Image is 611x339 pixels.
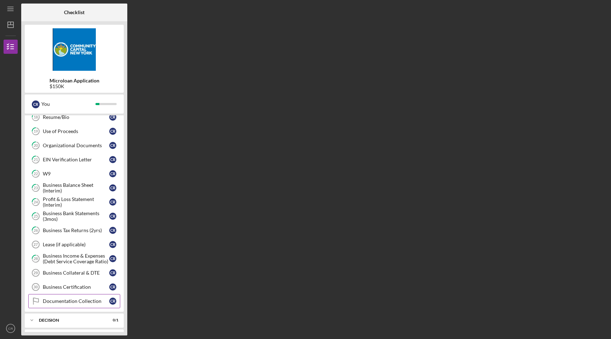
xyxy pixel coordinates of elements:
[109,156,116,163] div: C R
[28,280,120,294] a: 30Business CertificationCR
[34,271,38,275] tspan: 29
[43,211,109,222] div: Business Bank Statements (3mos)
[34,186,38,190] tspan: 23
[34,228,38,233] tspan: 26
[109,142,116,149] div: C R
[34,285,38,289] tspan: 30
[109,227,116,234] div: C R
[109,255,116,262] div: C R
[34,172,38,176] tspan: 22
[43,242,109,247] div: Lease (if applicable)
[109,269,116,276] div: C R
[43,298,109,304] div: Documentation Collection
[43,196,109,208] div: Profit & Loss Statement (Interim)
[109,213,116,220] div: C R
[109,283,116,291] div: C R
[50,78,99,84] b: Microloan Application
[106,318,118,322] div: 0 / 1
[4,321,18,335] button: CR
[28,138,120,153] a: 20Organizational DocumentsCR
[43,128,109,134] div: Use of Proceeds
[43,182,109,194] div: Business Balance Sheet (Interim)
[28,153,120,167] a: 21EIN Verification LetterCR
[43,270,109,276] div: Business Collateral & DTE
[28,167,120,181] a: 22W9CR
[34,242,38,247] tspan: 27
[28,110,120,124] a: 18Resume/BioCR
[28,124,120,138] a: 19Use of ProceedsCR
[25,28,124,71] img: Product logo
[34,115,38,120] tspan: 18
[28,237,120,252] a: 27Lease (if applicable)CR
[43,143,109,148] div: Organizational Documents
[43,284,109,290] div: Business Certification
[43,157,109,162] div: EIN Verification Letter
[109,128,116,135] div: C R
[41,98,95,110] div: You
[28,252,120,266] a: 28Business Income & Expenses (Debt Service Coverage Ratio)CR
[109,114,116,121] div: C R
[28,294,120,308] a: Documentation CollectionCR
[109,184,116,191] div: C R
[28,181,120,195] a: 23Business Balance Sheet (Interim)CR
[32,100,40,108] div: C R
[34,200,38,205] tspan: 24
[109,241,116,248] div: C R
[43,253,109,264] div: Business Income & Expenses (Debt Service Coverage Ratio)
[34,129,38,134] tspan: 19
[28,195,120,209] a: 24Profit & Loss Statement (Interim)CR
[34,157,38,162] tspan: 21
[43,228,109,233] div: Business Tax Returns (2yrs)
[109,170,116,177] div: C R
[34,143,38,148] tspan: 20
[28,209,120,223] a: 25Business Bank Statements (3mos)CR
[109,298,116,305] div: C R
[39,318,101,322] div: Decision
[109,199,116,206] div: C R
[34,214,38,219] tspan: 25
[28,266,120,280] a: 29Business Collateral & DTECR
[8,327,13,331] text: CR
[43,114,109,120] div: Resume/Bio
[43,171,109,177] div: W9
[50,84,99,89] div: $150K
[64,10,85,15] b: Checklist
[28,223,120,237] a: 26Business Tax Returns (2yrs)CR
[34,257,38,261] tspan: 28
